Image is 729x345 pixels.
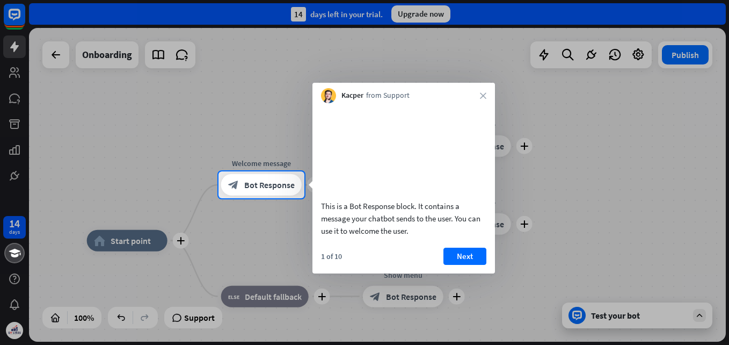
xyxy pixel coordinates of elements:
[443,248,486,265] button: Next
[9,4,41,37] button: Open LiveChat chat widget
[366,90,410,101] span: from Support
[228,179,239,190] i: block_bot_response
[321,200,486,237] div: This is a Bot Response block. It contains a message your chatbot sends to the user. You can use i...
[341,90,363,101] span: Kacper
[480,92,486,99] i: close
[321,251,342,261] div: 1 of 10
[244,179,295,190] span: Bot Response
